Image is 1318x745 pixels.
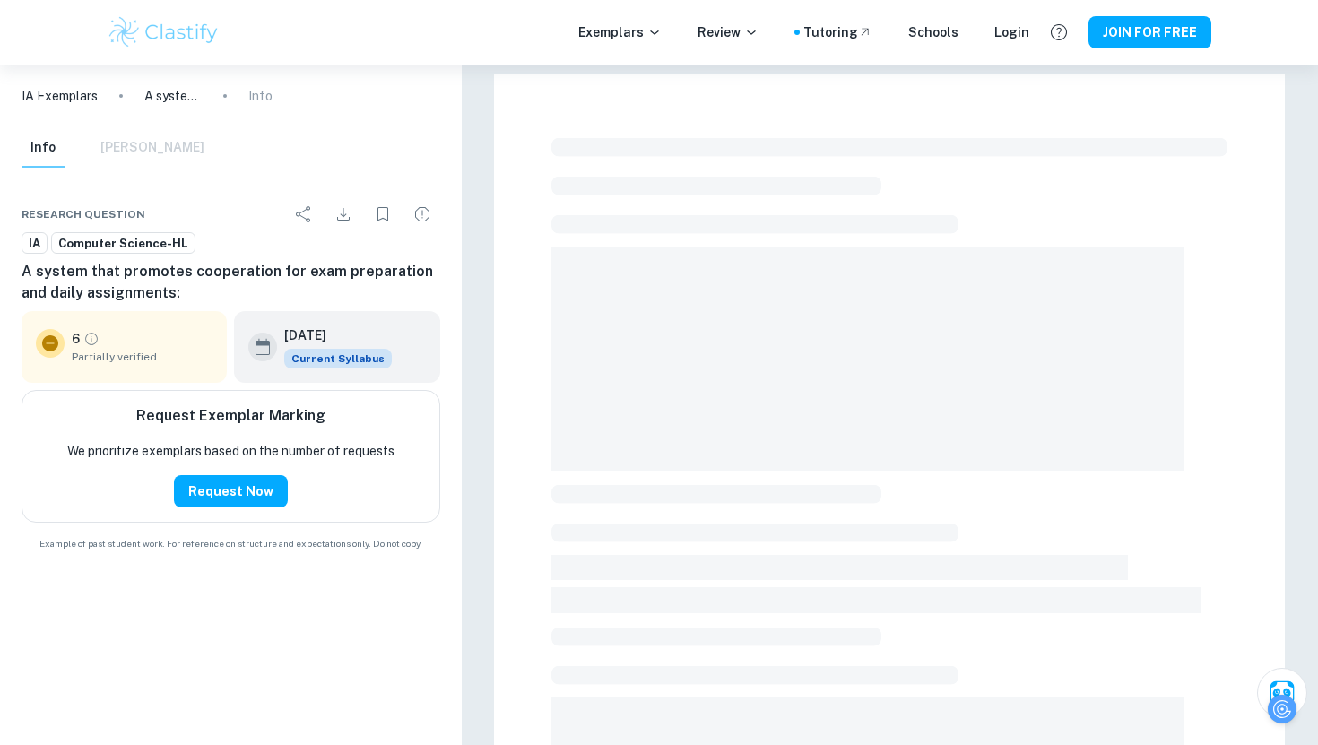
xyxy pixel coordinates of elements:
[136,405,325,427] h6: Request Exemplar Marking
[83,331,100,347] a: Grade partially verified
[174,475,288,507] button: Request Now
[22,232,48,255] a: IA
[404,196,440,232] div: Report issue
[994,22,1029,42] a: Login
[22,261,440,304] h6: A system that promotes cooperation for exam preparation and daily assignments:
[72,329,80,349] p: 6
[51,232,195,255] a: Computer Science-HL
[803,22,872,42] a: Tutoring
[908,22,958,42] a: Schools
[22,235,47,253] span: IA
[144,86,202,106] p: A system that promotes cooperation for exam preparation and daily assignments:
[1088,16,1211,48] button: JOIN FOR FREE
[284,349,392,368] span: Current Syllabus
[107,14,221,50] img: Clastify logo
[284,349,392,368] div: This exemplar is based on the current syllabus. Feel free to refer to it for inspiration/ideas wh...
[286,196,322,232] div: Share
[22,537,440,550] span: Example of past student work. For reference on structure and expectations only. Do not copy.
[22,206,145,222] span: Research question
[67,441,395,461] p: We prioritize exemplars based on the number of requests
[578,22,662,42] p: Exemplars
[365,196,401,232] div: Bookmark
[698,22,759,42] p: Review
[72,349,212,365] span: Partially verified
[22,86,98,106] a: IA Exemplars
[1257,668,1307,718] button: Ask Clai
[1044,17,1074,48] button: Help and Feedback
[22,128,65,168] button: Info
[52,235,195,253] span: Computer Science-HL
[248,86,273,106] p: Info
[284,325,377,345] h6: [DATE]
[325,196,361,232] div: Download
